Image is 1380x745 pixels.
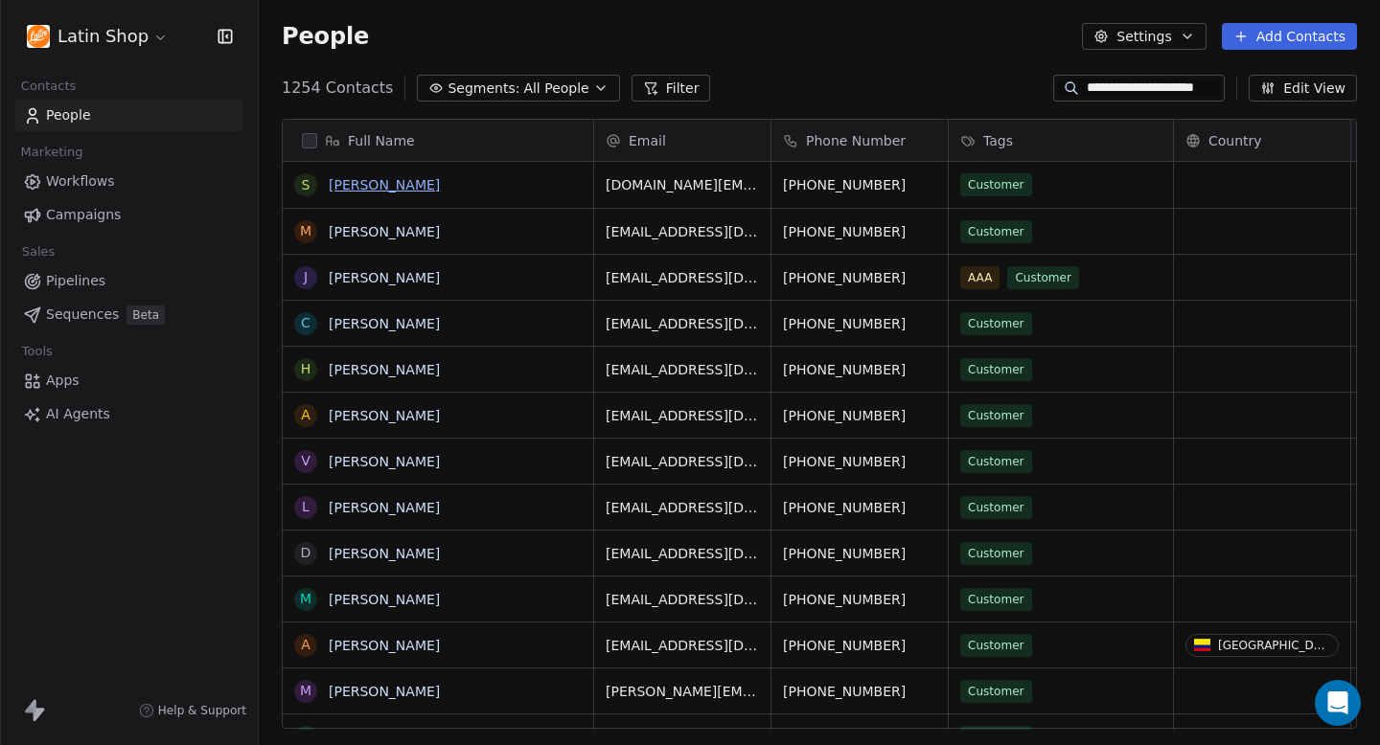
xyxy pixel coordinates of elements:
div: M [300,589,311,609]
a: Apps [15,365,242,396]
button: Edit View [1249,75,1357,102]
span: AI Agents [46,404,110,424]
span: Customer [960,358,1032,381]
span: [PHONE_NUMBER] [783,452,936,471]
span: [EMAIL_ADDRESS][DOMAIN_NAME] [606,498,759,517]
span: [PHONE_NUMBER] [783,544,936,563]
span: [PHONE_NUMBER] [783,314,936,333]
span: AAA [960,266,1000,289]
span: Help & Support [158,703,246,718]
img: Untitled%20Project%20-%20logo%20original.png [27,25,50,48]
span: [EMAIL_ADDRESS][DOMAIN_NAME] [606,360,759,379]
span: [PHONE_NUMBER] [783,682,936,701]
div: Tags [949,120,1173,161]
div: L [302,497,310,517]
div: D [301,543,311,563]
div: Email [594,120,770,161]
a: People [15,100,242,131]
span: Segments: [448,79,519,99]
div: s [302,175,310,195]
span: Tags [983,131,1013,150]
span: [PHONE_NUMBER] [783,175,936,194]
span: [EMAIL_ADDRESS][DOMAIN_NAME] [606,636,759,655]
span: [PHONE_NUMBER] [783,268,936,287]
div: Full Name [283,120,593,161]
span: Sales [13,237,63,266]
span: Customer [960,312,1032,335]
span: Email [629,131,666,150]
span: [EMAIL_ADDRESS][DOMAIN_NAME] [606,452,759,471]
a: [PERSON_NAME] [329,500,440,515]
span: Contacts [12,72,84,101]
div: [GEOGRAPHIC_DATA] [1218,639,1330,652]
span: [EMAIL_ADDRESS][DOMAIN_NAME] [606,544,759,563]
a: [PERSON_NAME] [329,408,440,423]
span: [PHONE_NUMBER] [783,498,936,517]
span: [EMAIL_ADDRESS][DOMAIN_NAME] [606,406,759,425]
span: [PHONE_NUMBER] [783,360,936,379]
span: Customer [960,588,1032,611]
a: Campaigns [15,199,242,231]
div: C [301,313,310,333]
a: [PERSON_NAME] [329,224,440,239]
a: SequencesBeta [15,299,242,330]
div: A [301,635,310,655]
span: [EMAIL_ADDRESS][DOMAIN_NAME] [606,590,759,609]
span: Customer [960,496,1032,519]
span: Customer [960,220,1032,243]
span: Customer [960,680,1032,703]
a: [PERSON_NAME] [329,362,440,377]
span: [PHONE_NUMBER] [783,406,936,425]
a: [PERSON_NAME] [329,454,440,469]
span: Workflows [46,171,115,192]
span: Customer [960,634,1032,657]
div: Country [1174,120,1350,161]
span: Full Name [348,131,415,150]
span: [DOMAIN_NAME][EMAIL_ADDRESS][DOMAIN_NAME] [606,175,759,194]
button: Settings [1082,23,1206,50]
span: Beta [126,305,165,325]
span: Customer [960,542,1032,565]
a: [PERSON_NAME] [329,684,440,699]
span: Customer [960,450,1032,473]
span: Country [1208,131,1262,150]
span: [EMAIL_ADDRESS][DOMAIN_NAME] [606,314,759,333]
span: [PHONE_NUMBER] [783,636,936,655]
span: Customer [960,404,1032,427]
span: Sequences [46,305,119,325]
span: Tools [13,337,60,366]
span: [EMAIL_ADDRESS][DOMAIN_NAME] [606,222,759,241]
div: Phone Number [771,120,948,161]
div: Open Intercom Messenger [1315,680,1361,726]
span: [EMAIL_ADDRESS][DOMAIN_NAME] [606,268,759,287]
span: All People [523,79,588,99]
span: [PHONE_NUMBER] [783,222,936,241]
a: [PERSON_NAME] [329,592,440,607]
span: 1254 Contacts [282,77,393,100]
div: J [304,267,308,287]
a: [PERSON_NAME] [329,638,440,653]
span: Customer [1007,266,1079,289]
span: Apps [46,371,80,391]
span: Campaigns [46,205,121,225]
span: Customer [960,173,1032,196]
div: M [300,221,311,241]
a: AI Agents [15,398,242,430]
button: Filter [632,75,711,102]
button: Latin Shop [23,20,172,53]
div: H [301,359,311,379]
span: [PHONE_NUMBER] [783,590,936,609]
a: [PERSON_NAME] [329,270,440,285]
span: [PERSON_NAME][EMAIL_ADDRESS][DOMAIN_NAME] [606,682,759,701]
div: V [301,451,310,471]
a: [PERSON_NAME] [329,730,440,745]
span: Marketing [12,138,91,167]
a: Workflows [15,166,242,197]
a: [PERSON_NAME] [329,177,440,192]
span: Phone Number [806,131,906,150]
span: Pipelines [46,271,105,291]
div: grid [283,162,594,730]
a: [PERSON_NAME] [329,316,440,331]
span: People [282,22,369,51]
a: Pipelines [15,265,242,297]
